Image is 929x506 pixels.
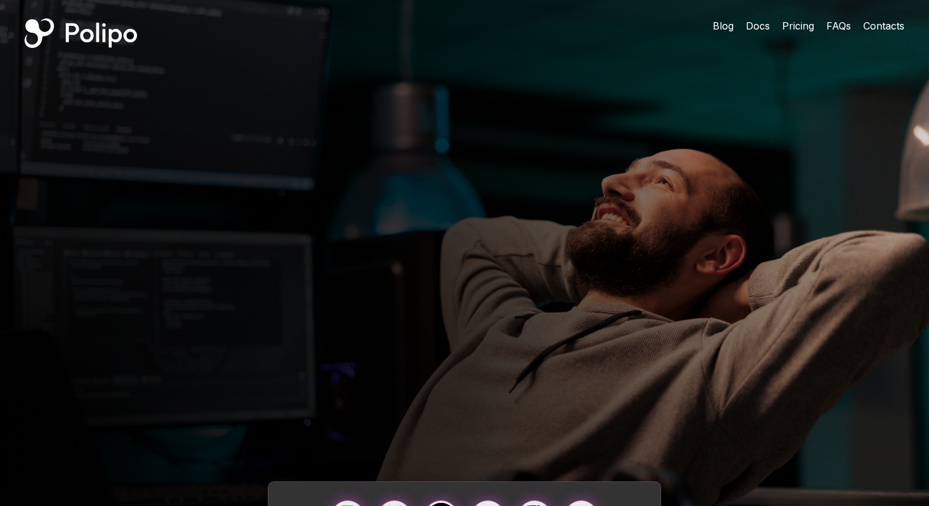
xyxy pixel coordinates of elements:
span: Docs [746,20,770,32]
a: Pricing [782,18,814,33]
span: FAQs [826,20,851,32]
span: Pricing [782,20,814,32]
a: Contacts [863,18,904,33]
span: Contacts [863,20,904,32]
a: Blog [713,18,734,33]
a: FAQs [826,18,851,33]
a: Docs [746,18,770,33]
span: Blog [713,20,734,32]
